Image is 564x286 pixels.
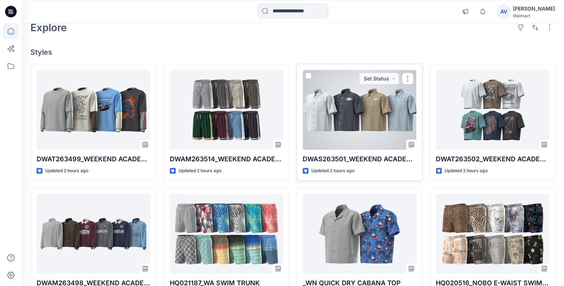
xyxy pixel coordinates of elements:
[45,167,88,175] p: Updated 2 hours ago
[497,5,510,18] div: AV
[436,70,550,150] a: DWAT263502_WEEKEND ACADEMY SS BOXY GRAPHIC TEE
[436,194,550,274] a: HQ020516_NOBO E-WAIST SWIM TRUNK
[170,154,283,164] p: DWAM263514_WEEKEND ACADEMY SCALLOPED JACQUARD MESH SHORT
[303,194,416,274] a: _WN QUICK DRY CABANA TOP
[37,70,150,150] a: DWAT263499_WEEKEND ACADEMY 2FER TEE
[303,70,416,150] a: DWAS263501_WEEKEND ACADEMY GAS STATION SS BUTTON UP
[445,167,488,175] p: Updated 2 hours ago
[513,4,555,13] div: [PERSON_NAME]
[303,154,416,164] p: DWAS263501_WEEKEND ACADEMY GAS STATION SS BUTTON UP
[436,154,550,164] p: DWAT263502_WEEKEND ACADEMY SS BOXY GRAPHIC TEE
[37,154,150,164] p: DWAT263499_WEEKEND ACADEMY 2FER TEE
[170,70,283,150] a: DWAM263514_WEEKEND ACADEMY SCALLOPED JACQUARD MESH SHORT
[170,194,283,274] a: HQ021187_WA SWIM TRUNK
[513,13,555,18] div: Walmart
[30,48,555,57] h4: Styles
[37,194,150,274] a: DWAM263498_WEEKEND ACADEMY LS SOCCER JERSEY
[311,167,354,175] p: Updated 2 hours ago
[30,22,67,33] h2: Explore
[178,167,222,175] p: Updated 2 hours ago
